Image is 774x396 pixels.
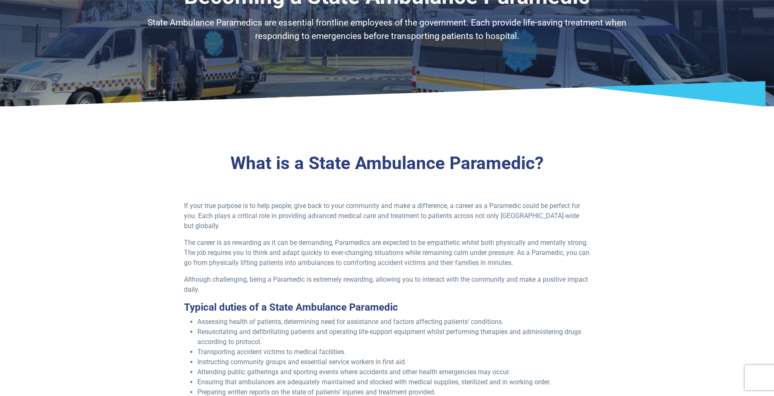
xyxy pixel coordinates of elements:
h3: Typical duties of a State Ambulance Paramedic [184,301,590,314]
p: If your true purpose is to help people, give back to your community and make a difference, a care... [184,201,590,231]
li: Resuscitating and defibrillating patients and operating life-support equipment whilst performing ... [197,327,590,347]
li: Instructing community groups and essential service workers in first aid. [197,357,590,367]
p: State Ambulance Paramedics are essential frontline employees of the government. Each provide life... [143,16,632,43]
li: Attending public gatherings and sporting events where accidents and other health emergencies may ... [197,367,590,377]
h3: What is a State Ambulance Paramedic? [143,153,632,174]
p: Although challenging, being a Paramedic is extremely rewarding, allowing you to interact with the... [184,275,590,295]
li: Transporting accident victims to medical facilities. [197,347,590,357]
li: Ensuring that ambulances are adequately maintained and stocked with medical supplies, sterilized ... [197,377,590,387]
p: The career is as rewarding as it can be demanding, Paramedics are expected to be empathetic whils... [184,238,590,268]
li: Assessing health of patients, determining need for assistance and factors affecting patients’ con... [197,317,590,327]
